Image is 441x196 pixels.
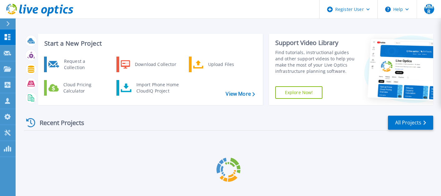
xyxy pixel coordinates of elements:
[388,116,433,130] a: All Projects
[189,57,253,72] a: Upload Files
[275,49,357,74] div: Find tutorials, instructional guides and other support videos to help you make the most of your L...
[116,57,180,72] a: Download Collector
[60,82,106,94] div: Cloud Pricing Calculator
[275,86,323,99] a: Explore Now!
[205,58,251,71] div: Upload Files
[24,115,93,130] div: Recent Projects
[44,57,108,72] a: Request a Collection
[133,82,182,94] div: Import Phone Home CloudIQ Project
[61,58,106,71] div: Request a Collection
[226,91,255,97] a: View More
[424,4,434,14] span: MMR
[132,58,179,71] div: Download Collector
[44,40,255,47] h3: Start a New Project
[275,39,357,47] div: Support Video Library
[44,80,108,96] a: Cloud Pricing Calculator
